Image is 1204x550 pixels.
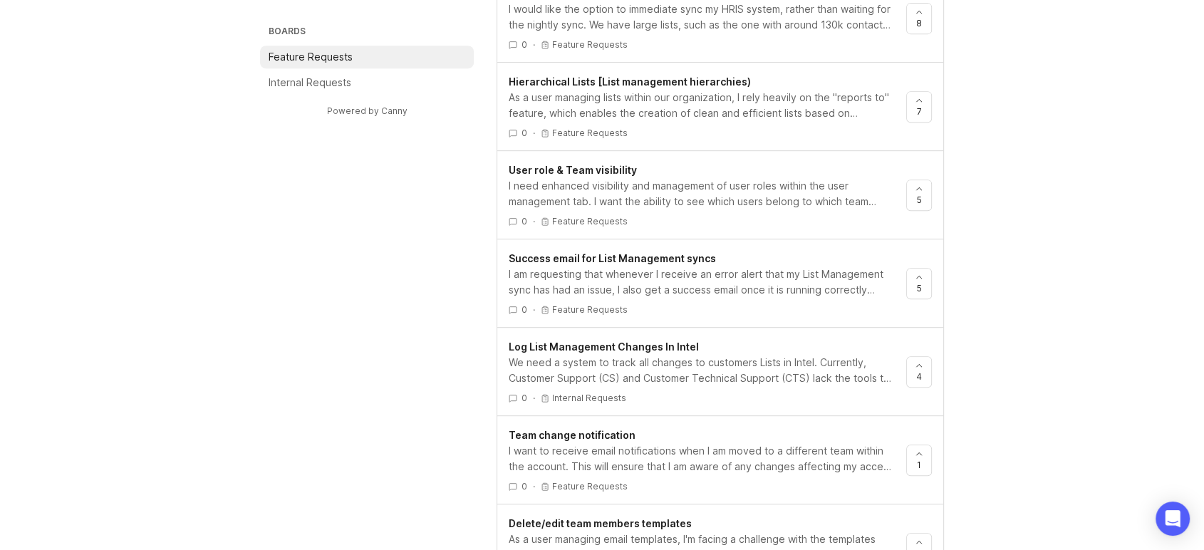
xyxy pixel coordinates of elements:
[260,46,474,68] a: Feature Requests
[917,194,922,206] span: 5
[509,251,906,316] a: Success email for List Management syncsI am requesting that whenever I receive an error alert tha...
[916,17,922,29] span: 8
[1156,502,1190,536] div: Open Intercom Messenger
[552,393,626,404] p: Internal Requests
[521,392,527,404] span: 0
[509,178,895,209] div: I need enhanced visibility and management of user roles within the user management tab. I want th...
[509,266,895,298] div: I am requesting that whenever I receive an error alert that my List Management sync has had an is...
[533,392,535,404] div: ·
[509,1,895,33] div: I would like the option to immediate sync my HRIS system, rather than waiting for the nightly syn...
[509,164,637,176] span: User role & Team visibility
[269,76,351,90] p: Internal Requests
[509,341,699,353] span: Log List Management Changes In Intel
[521,480,527,492] span: 0
[521,127,527,139] span: 0
[509,355,895,386] div: We need a system to track all changes to customers Lists in Intel. Currently, Customer Support (C...
[325,103,410,119] a: Powered by Canny
[266,23,474,43] h3: Boards
[906,180,932,211] button: 5
[509,90,895,121] div: As a user managing lists within our organization, I rely heavily on the "reports to" feature, whi...
[552,304,628,316] p: Feature Requests
[917,282,922,294] span: 5
[509,429,635,441] span: Team change notification
[906,356,932,388] button: 4
[533,480,535,492] div: ·
[509,162,906,227] a: User role & Team visibilityI need enhanced visibility and management of user roles within the use...
[552,481,628,492] p: Feature Requests
[509,252,716,264] span: Success email for List Management syncs
[509,339,906,404] a: Log List Management Changes In IntelWe need a system to track all changes to customers Lists in I...
[533,303,535,316] div: ·
[917,105,922,118] span: 7
[521,303,527,316] span: 0
[906,3,932,34] button: 8
[906,268,932,299] button: 5
[533,215,535,227] div: ·
[552,216,628,227] p: Feature Requests
[533,127,535,139] div: ·
[269,50,353,64] p: Feature Requests
[916,370,922,383] span: 4
[533,38,535,51] div: ·
[509,74,906,139] a: Hierarchical Lists [List management hierarchies)As a user managing lists within our organization,...
[509,427,906,492] a: Team change notificationI want to receive email notifications when I am moved to a different team...
[260,71,474,94] a: Internal Requests
[521,215,527,227] span: 0
[906,91,932,123] button: 7
[917,459,921,471] span: 1
[509,517,692,529] span: Delete/edit team members templates
[552,39,628,51] p: Feature Requests
[552,128,628,139] p: Feature Requests
[521,38,527,51] span: 0
[509,76,751,88] span: Hierarchical Lists [List management hierarchies)
[509,443,895,474] div: I want to receive email notifications when I am moved to a different team within the account. Thi...
[906,445,932,476] button: 1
